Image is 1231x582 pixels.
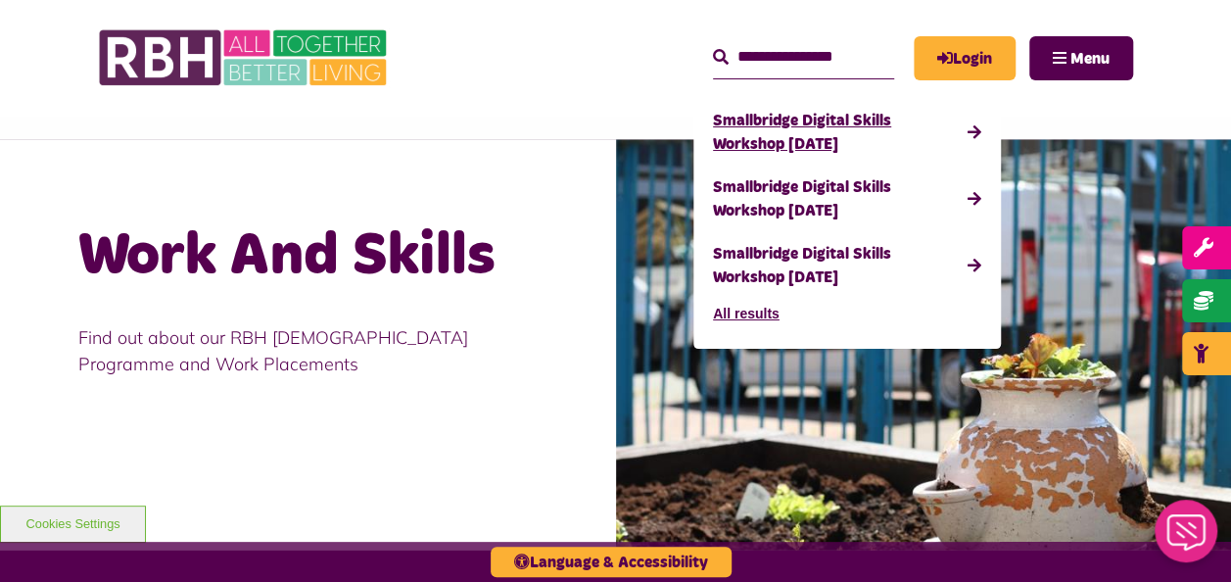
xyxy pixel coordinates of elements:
[713,232,981,299] a: Smallbridge Digital Skills Workshop [DATE]
[914,36,1016,80] a: MyRBH
[1029,36,1133,80] button: Navigation
[1070,51,1110,67] span: Menu
[1143,494,1231,582] iframe: Netcall Web Assistant for live chat
[98,20,392,96] img: RBH
[78,323,538,376] p: Find out about our RBH [DEMOGRAPHIC_DATA] Programme and Work Placements
[78,218,538,294] h2: Work And Skills
[713,299,780,329] button: All results
[713,36,894,78] input: Search
[491,547,732,577] button: Language & Accessibility
[713,99,981,166] a: Smallbridge Digital Skills Workshop [DATE]
[713,166,981,232] a: Smallbridge Digital Skills Workshop [DATE]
